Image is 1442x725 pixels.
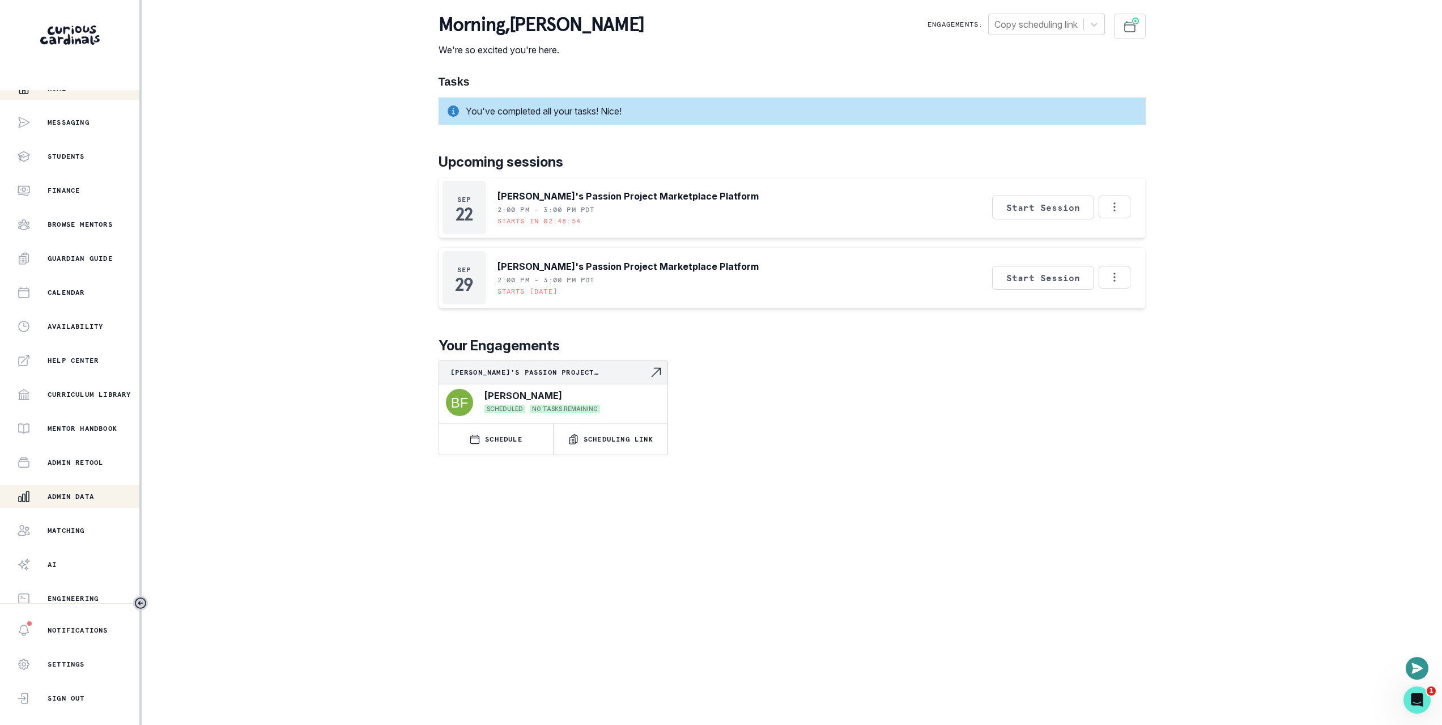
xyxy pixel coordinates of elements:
p: Upcoming sessions [439,152,1146,172]
p: Starts in 02:48:54 [497,217,581,226]
p: Curriculum Library [48,390,131,399]
button: Schedule Sessions [1114,14,1146,39]
button: SCHEDULE [439,423,553,455]
p: Sep [457,195,471,204]
p: Help Center [48,356,99,365]
img: svg [446,389,473,416]
a: [PERSON_NAME]'s Passion Project Marketplace PlatformNavigate to engagement page[PERSON_NAME]SCHED... [439,361,667,418]
p: 2:00 PM - 3:00 PM PDT [497,275,595,285]
p: Messaging [48,118,90,127]
p: Your Engagements [439,336,1146,356]
p: Starts [DATE] [497,287,558,296]
p: Matching [48,526,85,535]
p: Engagements: [928,20,983,29]
p: Finance [48,186,80,195]
p: morning , [PERSON_NAME] [439,14,644,36]
p: Mentor Handbook [48,424,117,433]
button: Start Session [992,196,1094,219]
p: Sep [457,265,471,274]
div: Copy scheduling link [994,18,1078,31]
p: Settings [48,660,85,669]
button: Options [1099,196,1130,218]
button: Start Session [992,266,1094,290]
p: SCHEDULE [485,435,522,444]
p: Sign Out [48,694,85,703]
p: Calendar [48,288,85,297]
img: Curious Cardinals Logo [40,26,100,45]
button: Scheduling Link [554,423,667,455]
div: You've completed all your tasks! Nice! [439,97,1146,125]
span: NO TASKS REMAINING [530,405,600,413]
button: Options [1099,266,1130,289]
span: 1 [1427,686,1436,696]
button: Toggle sidebar [133,596,148,610]
h1: Tasks [439,75,1146,88]
p: [PERSON_NAME]'s Passion Project Marketplace Platform [497,260,759,273]
p: We're so excited you're here. [439,43,644,57]
p: [PERSON_NAME]'s Passion Project Marketplace Platform [450,368,649,377]
p: 29 [455,279,473,290]
p: Notifications [48,626,108,635]
p: Guardian Guide [48,254,113,263]
span: SCHEDULED [484,405,525,413]
p: [PERSON_NAME]'s Passion Project Marketplace Platform [497,189,759,203]
p: Browse Mentors [48,220,113,229]
svg: Navigate to engagement page [649,366,663,379]
p: Availability [48,322,103,331]
p: Scheduling Link [584,435,653,444]
p: Students [48,152,85,161]
p: Admin Data [48,492,94,501]
p: Admin Retool [48,458,103,467]
iframe: Intercom live chat [1403,686,1431,714]
p: AI [48,560,57,569]
p: Engineering [48,594,99,603]
p: 2:00 PM - 3:00 PM PDT [497,205,595,214]
button: Open or close messaging widget [1406,657,1428,680]
p: 22 [456,209,472,220]
p: [PERSON_NAME] [484,389,562,402]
